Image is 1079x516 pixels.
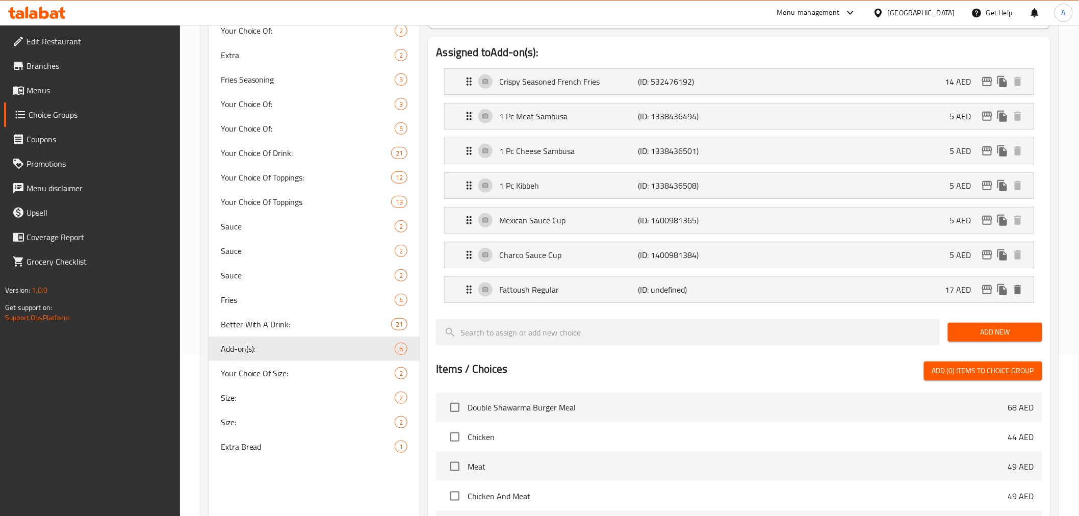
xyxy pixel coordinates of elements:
p: 68 AED [1008,401,1034,414]
button: delete [1010,143,1025,159]
button: edit [980,282,995,297]
span: Sauce [221,220,395,233]
div: Choices [391,196,407,208]
p: 14 AED [945,75,980,88]
span: Edit Restaurant [27,35,172,47]
button: edit [980,143,995,159]
p: 44 AED [1008,431,1034,443]
button: delete [1010,74,1025,89]
span: Chicken And Meat [468,490,1008,502]
p: (ID: 532476192) [638,75,731,88]
p: 49 AED [1008,460,1034,473]
span: Meat [468,460,1008,473]
span: 1.0.0 [32,283,47,297]
span: Add-on(s): [221,343,395,355]
span: 3 [395,99,407,109]
p: (ID: 1400981365) [638,214,731,226]
div: Your Choice Of Toppings13 [209,190,420,214]
button: delete [1010,247,1025,263]
span: Size: [221,392,395,404]
a: Coverage Report [4,225,180,249]
button: edit [980,247,995,263]
li: Expand [436,272,1042,307]
div: Sauce2 [209,214,420,239]
p: Charco Sauce Cup [499,249,638,261]
h2: Items / Choices [436,362,507,377]
div: Add-on(s):6 [209,337,420,361]
span: Size: [221,416,395,428]
a: Choice Groups [4,102,180,127]
span: Choice Groups [29,109,172,121]
div: Your Choice Of Drink:21 [209,141,420,165]
span: Select choice [444,426,466,448]
span: Add New [956,326,1034,339]
span: 2 [395,369,407,378]
a: Support.OpsPlatform [5,311,70,324]
div: Choices [395,441,407,453]
div: Choices [395,122,407,135]
button: delete [1010,178,1025,193]
h2: Assigned to Add-on(s): [436,45,1042,60]
div: Extra2 [209,43,420,67]
li: Expand [436,203,1042,238]
p: 5 AED [950,214,980,226]
p: (ID: 1338436501) [638,145,731,157]
span: Your Choice Of: [221,98,395,110]
span: Your Choice Of Drink: [221,147,392,159]
li: Expand [436,168,1042,203]
p: 17 AED [945,283,980,296]
span: Double Shawarma Burger Meal [468,401,1008,414]
span: Get support on: [5,301,52,314]
div: Choices [395,294,407,306]
span: 2 [395,50,407,60]
div: Choices [391,318,407,330]
p: (ID: 1400981384) [638,249,731,261]
a: Menus [4,78,180,102]
span: A [1062,7,1066,18]
a: Coupons [4,127,180,151]
span: Add (0) items to choice group [932,365,1034,377]
span: Your Choice Of: [221,24,395,37]
span: 2 [395,222,407,231]
p: 5 AED [950,110,980,122]
span: Select choice [444,485,466,507]
div: Size:2 [209,410,420,434]
div: Sauce2 [209,263,420,288]
button: delete [1010,109,1025,124]
div: Choices [391,147,407,159]
div: Fries Seasoning3 [209,67,420,92]
div: Your Choice Of:2 [209,18,420,43]
div: Choices [395,98,407,110]
p: Fattoush Regular [499,283,638,296]
span: 21 [392,148,407,158]
button: edit [980,74,995,89]
span: Sauce [221,245,395,257]
a: Branches [4,54,180,78]
span: 6 [395,344,407,354]
span: Menus [27,84,172,96]
span: 2 [395,246,407,256]
div: Choices [395,343,407,355]
button: duplicate [995,178,1010,193]
div: Choices [395,245,407,257]
span: Better With A Drink: [221,318,392,330]
div: Choices [395,367,407,379]
div: Size:2 [209,385,420,410]
button: edit [980,178,995,193]
div: Choices [391,171,407,184]
li: Expand [436,99,1042,134]
div: Choices [395,49,407,61]
button: duplicate [995,282,1010,297]
button: Add New [948,323,1042,342]
span: Version: [5,283,30,297]
div: Better With A Drink:21 [209,312,420,337]
li: Expand [436,238,1042,272]
span: 21 [392,320,407,329]
span: Your Choice Of: [221,122,395,135]
button: delete [1010,213,1025,228]
p: Crispy Seasoned French Fries [499,75,638,88]
a: Upsell [4,200,180,225]
a: Edit Restaurant [4,29,180,54]
button: duplicate [995,247,1010,263]
span: Select choice [444,456,466,477]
